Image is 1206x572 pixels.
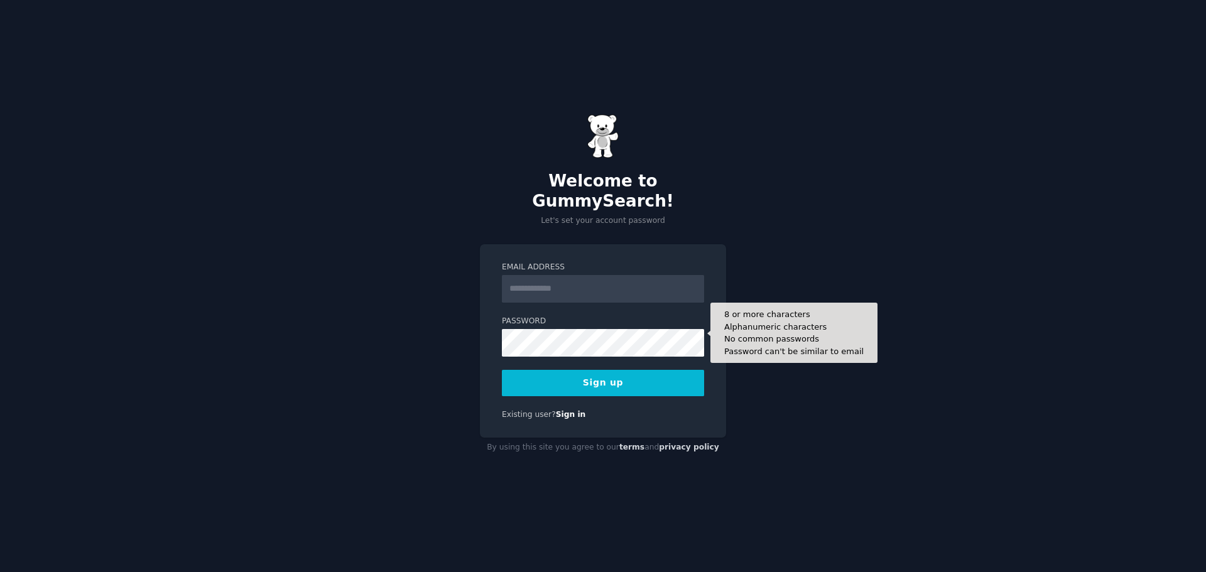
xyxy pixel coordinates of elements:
[480,215,726,227] p: Let's set your account password
[619,443,644,451] a: terms
[502,370,704,396] button: Sign up
[480,171,726,211] h2: Welcome to GummySearch!
[587,114,619,158] img: Gummy Bear
[502,410,556,419] span: Existing user?
[480,438,726,458] div: By using this site you agree to our and
[502,316,704,327] label: Password
[502,262,704,273] label: Email Address
[556,410,586,419] a: Sign in
[659,443,719,451] a: privacy policy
